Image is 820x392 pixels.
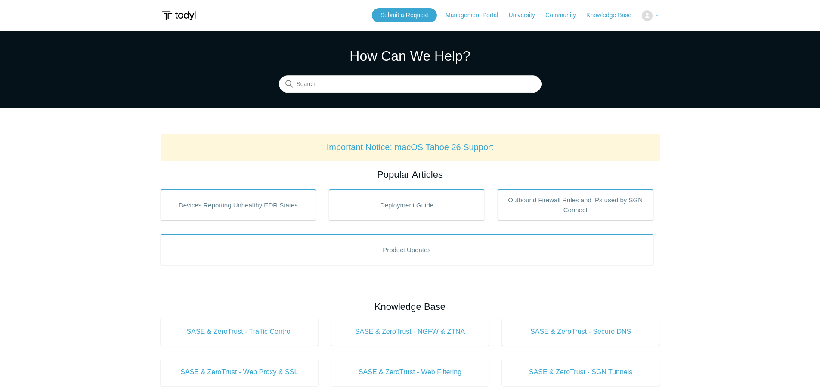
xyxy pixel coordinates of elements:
a: Community [545,11,585,20]
a: SASE & ZeroTrust - Traffic Control [161,318,319,346]
a: Outbound Firewall Rules and IPs used by SGN Connect [498,189,653,220]
h2: Popular Articles [161,167,660,182]
a: Knowledge Base [586,11,640,20]
input: Search [279,76,542,93]
a: University [508,11,543,20]
span: SASE & ZeroTrust - Traffic Control [173,327,306,337]
a: Deployment Guide [329,189,485,220]
a: SASE & ZeroTrust - NGFW & ZTNA [331,318,489,346]
a: Product Updates [161,234,653,265]
img: Todyl Support Center Help Center home page [161,8,197,24]
span: SASE & ZeroTrust - Web Proxy & SSL [173,367,306,377]
span: SASE & ZeroTrust - Secure DNS [515,327,647,337]
h1: How Can We Help? [279,46,542,66]
a: Important Notice: macOS Tahoe 26 Support [327,142,494,152]
a: SASE & ZeroTrust - SGN Tunnels [502,358,660,386]
h2: Knowledge Base [161,299,660,314]
span: SASE & ZeroTrust - Web Filtering [344,367,476,377]
a: SASE & ZeroTrust - Web Filtering [331,358,489,386]
a: Submit a Request [372,8,437,22]
a: Devices Reporting Unhealthy EDR States [161,189,316,220]
a: Management Portal [446,11,507,20]
span: SASE & ZeroTrust - SGN Tunnels [515,367,647,377]
span: SASE & ZeroTrust - NGFW & ZTNA [344,327,476,337]
a: SASE & ZeroTrust - Secure DNS [502,318,660,346]
a: SASE & ZeroTrust - Web Proxy & SSL [161,358,319,386]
